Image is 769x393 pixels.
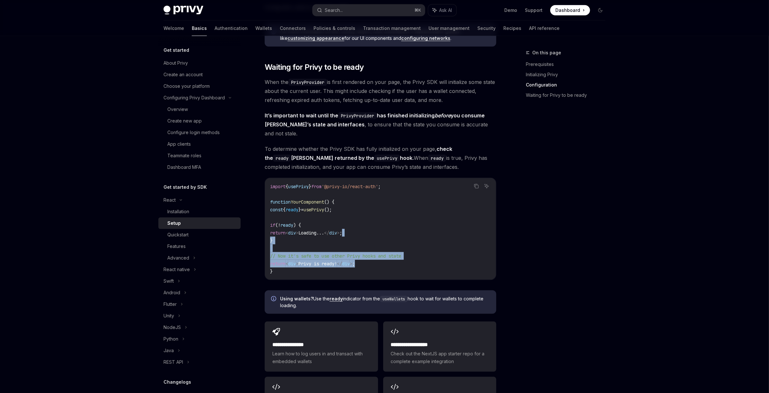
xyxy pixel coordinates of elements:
[158,241,241,252] a: Features
[158,115,241,127] a: Create new app
[330,296,343,302] a: ready
[271,296,278,303] svg: Info
[255,21,272,36] a: Wallets
[164,71,203,78] div: Create an account
[296,261,298,267] span: >
[164,82,210,90] div: Choose your platform
[167,129,220,136] div: Configure login methods
[526,90,611,100] a: Waiting for Privy to be ready
[350,261,352,267] span: >
[167,219,181,227] div: Setup
[301,207,304,213] span: =
[532,49,561,57] span: On this page
[374,155,400,162] code: usePrivy
[265,78,496,105] span: When the is first rendered on your page, the Privy SDK will initialize some state about the curre...
[265,111,496,138] span: , to ensure that the state you consume is accurate and not stale.
[270,199,291,205] span: function
[525,7,543,14] a: Support
[555,7,580,14] span: Dashboard
[164,94,225,102] div: Configuring Privy Dashboard
[167,254,189,262] div: Advanced
[550,5,590,15] a: Dashboard
[164,183,207,191] h5: Get started by SDK
[324,199,334,205] span: () {
[164,347,174,354] div: Java
[286,230,288,236] span: <
[164,277,174,285] div: Swift
[286,184,288,189] span: {
[298,207,301,213] span: }
[286,261,288,267] span: <
[529,21,560,36] a: API reference
[313,5,425,16] button: Search...⌘K
[158,161,241,173] a: Dashboard MFA
[265,112,485,128] strong: It’s important to wait until the has finished initializing you consume [PERSON_NAME]’s state and ...
[298,261,337,267] span: Privy is ready!
[158,206,241,217] a: Installation
[288,184,309,189] span: usePrivy
[283,207,286,213] span: {
[275,222,278,228] span: (
[164,266,190,273] div: React native
[270,253,401,259] span: // Now it's safe to use other Privy hooks and state
[286,207,298,213] span: ready
[391,350,489,365] span: Check out the NextJS app starter repo for a complete example integration
[472,182,481,190] button: Copy the contents from the code block
[192,21,207,36] a: Basics
[293,222,301,228] span: ) {
[342,261,350,267] span: div
[164,196,176,204] div: React
[164,378,191,386] h5: Changelogs
[164,46,189,54] h5: Get started
[265,322,378,372] a: **** **** **** *Learn how to log users in and transact with embedded wallets
[526,69,611,80] a: Initializing Privy
[380,296,408,302] code: useWallets
[337,230,340,236] span: >
[164,335,178,343] div: Python
[482,182,491,190] button: Ask AI
[167,231,189,239] div: Quickstart
[363,21,421,36] a: Transaction management
[215,21,248,36] a: Authentication
[158,229,241,241] a: Quickstart
[325,6,343,14] div: Search...
[280,21,306,36] a: Connectors
[288,261,296,267] span: div
[167,152,201,160] div: Teammate roles
[265,62,364,72] span: Waiting for Privy to be ready
[291,199,324,205] span: YourComponent
[270,261,286,267] span: return
[167,208,189,215] div: Installation
[322,184,378,189] span: '@privy-io/react-auth'
[296,230,298,236] span: >
[595,5,605,15] button: Toggle dark mode
[324,230,329,236] span: </
[164,59,188,67] div: About Privy
[329,230,337,236] span: div
[338,112,377,119] code: PrivyProvider
[272,350,370,365] span: Learn how to log users in and transact with embedded wallets
[414,8,421,13] span: ⌘ K
[309,184,311,189] span: }
[164,358,183,366] div: REST API
[340,230,342,236] span: ;
[270,222,275,228] span: if
[164,300,177,308] div: Flutter
[158,57,241,69] a: About Privy
[435,112,451,119] em: before
[504,7,517,14] a: Demo
[352,261,355,267] span: ;
[287,35,344,41] a: customizing appearance
[526,59,611,69] a: Prerequisites
[270,238,273,243] span: }
[270,230,286,236] span: return
[265,144,496,171] span: To determine whether the Privy SDK has fully initialized on your page, When is true, Privy has co...
[270,207,283,213] span: const
[311,184,322,189] span: from
[158,80,241,92] a: Choose your platform
[298,230,324,236] span: Loading...
[324,207,332,213] span: ();
[164,324,181,331] div: NodeJS
[304,207,324,213] span: usePrivy
[167,242,186,250] div: Features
